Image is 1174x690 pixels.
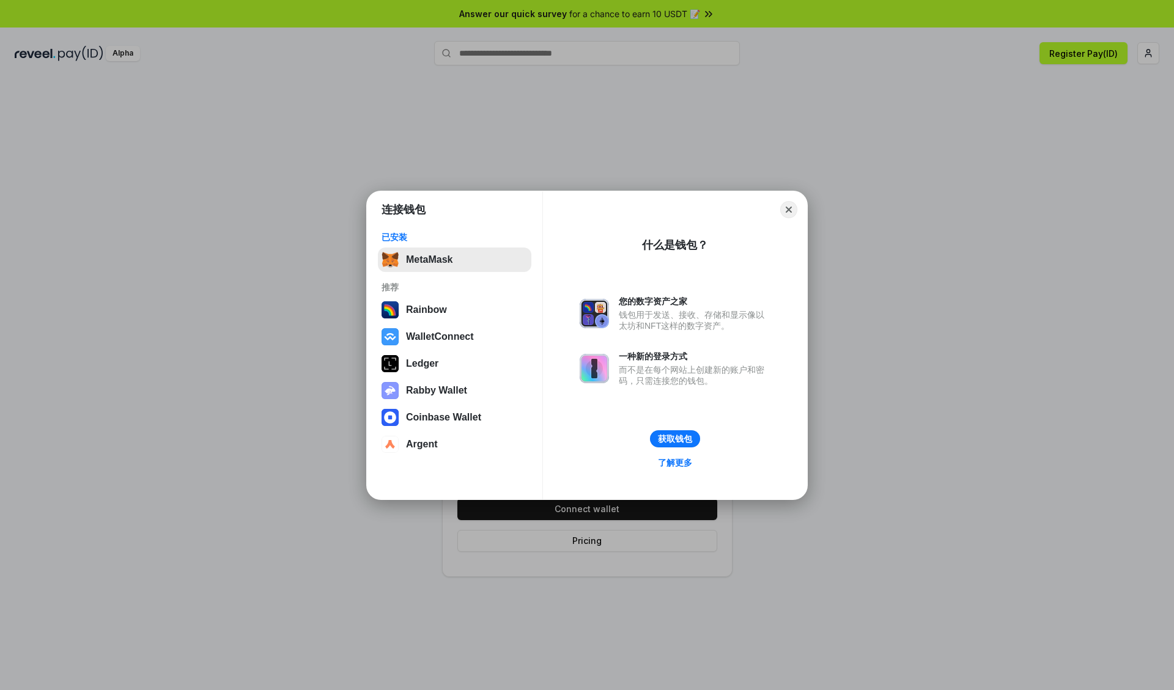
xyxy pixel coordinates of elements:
[382,282,528,293] div: 推荐
[619,351,770,362] div: 一种新的登录方式
[382,232,528,243] div: 已安装
[378,432,531,457] button: Argent
[642,238,708,252] div: 什么是钱包？
[382,409,399,426] img: svg+xml,%3Csvg%20width%3D%2228%22%20height%3D%2228%22%20viewBox%3D%220%200%2028%2028%22%20fill%3D...
[406,254,452,265] div: MetaMask
[382,382,399,399] img: svg+xml,%3Csvg%20xmlns%3D%22http%3A%2F%2Fwww.w3.org%2F2000%2Fsvg%22%20fill%3D%22none%22%20viewBox...
[382,202,426,217] h1: 连接钱包
[406,358,438,369] div: Ledger
[378,248,531,272] button: MetaMask
[658,457,692,468] div: 了解更多
[780,201,797,218] button: Close
[378,405,531,430] button: Coinbase Wallet
[580,299,609,328] img: svg+xml,%3Csvg%20xmlns%3D%22http%3A%2F%2Fwww.w3.org%2F2000%2Fsvg%22%20fill%3D%22none%22%20viewBox...
[406,331,474,342] div: WalletConnect
[382,436,399,453] img: svg+xml,%3Csvg%20width%3D%2228%22%20height%3D%2228%22%20viewBox%3D%220%200%2028%2028%22%20fill%3D...
[658,433,692,444] div: 获取钱包
[406,385,467,396] div: Rabby Wallet
[580,354,609,383] img: svg+xml,%3Csvg%20xmlns%3D%22http%3A%2F%2Fwww.w3.org%2F2000%2Fsvg%22%20fill%3D%22none%22%20viewBox...
[378,351,531,376] button: Ledger
[406,439,438,450] div: Argent
[382,328,399,345] img: svg+xml,%3Csvg%20width%3D%2228%22%20height%3D%2228%22%20viewBox%3D%220%200%2028%2028%22%20fill%3D...
[378,298,531,322] button: Rainbow
[382,251,399,268] img: svg+xml,%3Csvg%20fill%3D%22none%22%20height%3D%2233%22%20viewBox%3D%220%200%2035%2033%22%20width%...
[406,412,481,423] div: Coinbase Wallet
[619,309,770,331] div: 钱包用于发送、接收、存储和显示像以太坊和NFT这样的数字资产。
[619,364,770,386] div: 而不是在每个网站上创建新的账户和密码，只需连接您的钱包。
[406,304,447,315] div: Rainbow
[651,455,700,471] a: 了解更多
[378,378,531,403] button: Rabby Wallet
[382,301,399,318] img: svg+xml,%3Csvg%20width%3D%22120%22%20height%3D%22120%22%20viewBox%3D%220%200%20120%20120%22%20fil...
[650,430,700,447] button: 获取钱包
[619,296,770,307] div: 您的数字资产之家
[378,325,531,349] button: WalletConnect
[382,355,399,372] img: svg+xml,%3Csvg%20xmlns%3D%22http%3A%2F%2Fwww.w3.org%2F2000%2Fsvg%22%20width%3D%2228%22%20height%3...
